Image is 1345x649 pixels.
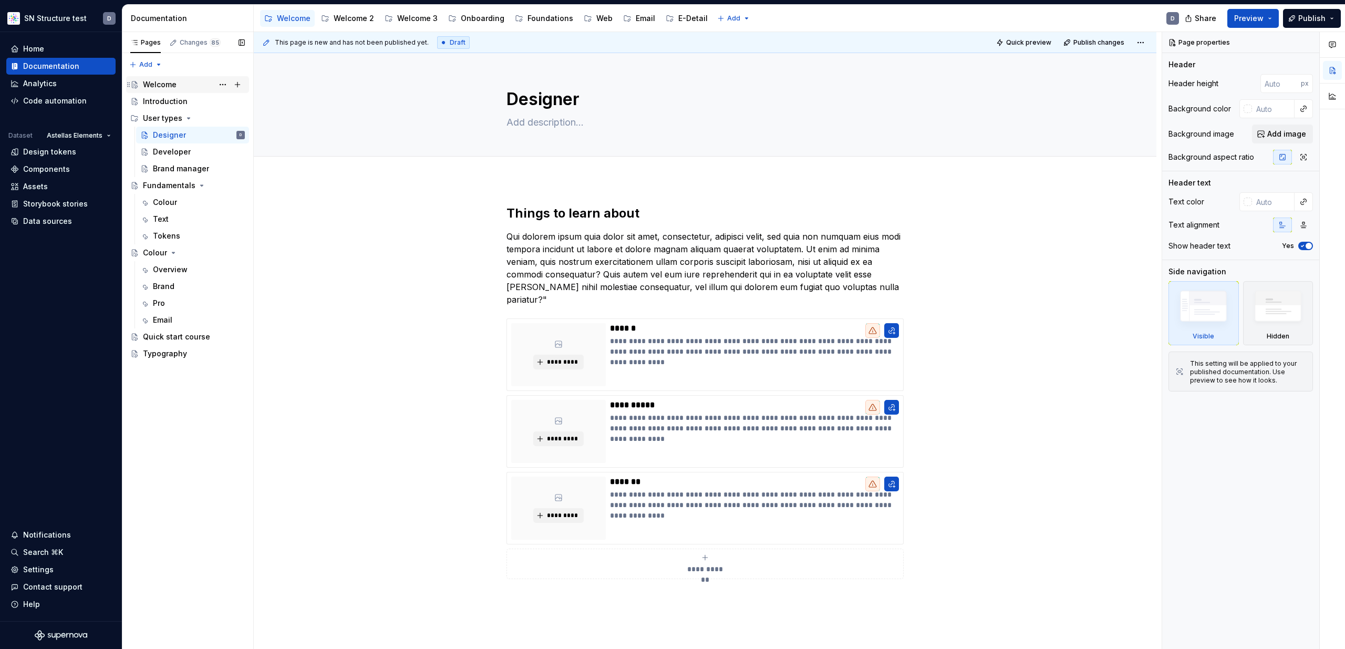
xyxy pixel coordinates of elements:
div: Header [1168,59,1195,70]
div: Welcome [277,13,311,24]
button: Share [1180,9,1223,28]
textarea: Designer [504,87,902,112]
div: Page tree [126,76,249,362]
span: Preview [1234,13,1264,24]
div: Text [153,214,169,224]
div: Code automation [23,96,87,106]
button: Contact support [6,579,116,595]
span: This page is new and has not been published yet. [275,38,429,47]
div: Welcome [143,79,177,90]
span: Quick preview [1006,38,1051,47]
div: Background color [1168,104,1231,114]
div: User types [126,110,249,127]
a: Welcome 2 [317,10,378,27]
a: Onboarding [444,10,509,27]
div: Search ⌘K [23,547,63,558]
a: Colour [136,194,249,211]
div: Brand manager [153,163,209,174]
div: Data sources [23,216,72,226]
div: Tokens [153,231,180,241]
h2: Things to learn about [506,205,904,222]
span: Astellas Elements [47,131,102,140]
div: Colour [153,197,177,208]
a: Developer [136,143,249,160]
span: Add image [1267,129,1306,139]
div: Header text [1168,178,1211,188]
div: Hidden [1267,332,1289,341]
div: Dataset [8,131,33,140]
a: Data sources [6,213,116,230]
div: Home [23,44,44,54]
a: Overview [136,261,249,278]
a: Welcome 3 [380,10,442,27]
span: Draft [450,38,465,47]
label: Yes [1282,242,1294,250]
button: Astellas Elements [42,128,116,143]
div: SN Structure test [24,13,87,24]
button: SN Structure testD [2,7,120,29]
a: Settings [6,561,116,578]
div: Email [636,13,655,24]
div: Background image [1168,129,1234,139]
a: Brand [136,278,249,295]
div: Designer [153,130,186,140]
a: Welcome [126,76,249,93]
span: Share [1195,13,1216,24]
div: Documentation [23,61,79,71]
div: Analytics [23,78,57,89]
div: Developer [153,147,191,157]
button: Publish changes [1060,35,1129,50]
div: Typography [143,348,187,359]
div: Fundamentals [143,180,195,191]
div: Contact support [23,582,82,592]
span: Publish changes [1073,38,1124,47]
div: Welcome 2 [334,13,374,24]
input: Auto [1252,99,1295,118]
button: Quick preview [993,35,1056,50]
a: Assets [6,178,116,195]
div: Pages [130,38,161,47]
p: px [1301,79,1309,88]
a: Quick start course [126,328,249,345]
a: Analytics [6,75,116,92]
a: DesignerD [136,127,249,143]
div: Colour [143,248,167,258]
div: Visible [1168,281,1239,345]
input: Auto [1252,192,1295,211]
div: Foundations [527,13,573,24]
a: Welcome [260,10,315,27]
a: E-Detail [661,10,712,27]
a: Documentation [6,58,116,75]
p: Qui dolorem ipsum quia dolor sit amet, consectetur, adipisci velit, sed quia non numquam eius mod... [506,230,904,306]
div: D [1171,14,1175,23]
div: Storybook stories [23,199,88,209]
div: D [107,14,111,23]
span: Publish [1298,13,1326,24]
div: Brand [153,281,174,292]
a: Email [619,10,659,27]
span: Add [727,14,740,23]
a: Fundamentals [126,177,249,194]
div: Visible [1193,332,1214,341]
a: Home [6,40,116,57]
span: 85 [210,38,221,47]
a: Typography [126,345,249,362]
img: b2369ad3-f38c-46c1-b2a2-f2452fdbdcd2.png [7,12,20,25]
a: Colour [126,244,249,261]
div: Help [23,599,40,610]
div: User types [143,113,182,123]
div: Side navigation [1168,266,1226,277]
button: Add [126,57,165,72]
div: Onboarding [461,13,504,24]
span: Add [139,60,152,69]
div: Design tokens [23,147,76,157]
div: Assets [23,181,48,192]
div: Components [23,164,70,174]
div: Hidden [1243,281,1313,345]
a: Text [136,211,249,228]
div: Quick start course [143,332,210,342]
button: Preview [1227,9,1279,28]
div: E-Detail [678,13,708,24]
div: Email [153,315,172,325]
div: Show header text [1168,241,1230,251]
